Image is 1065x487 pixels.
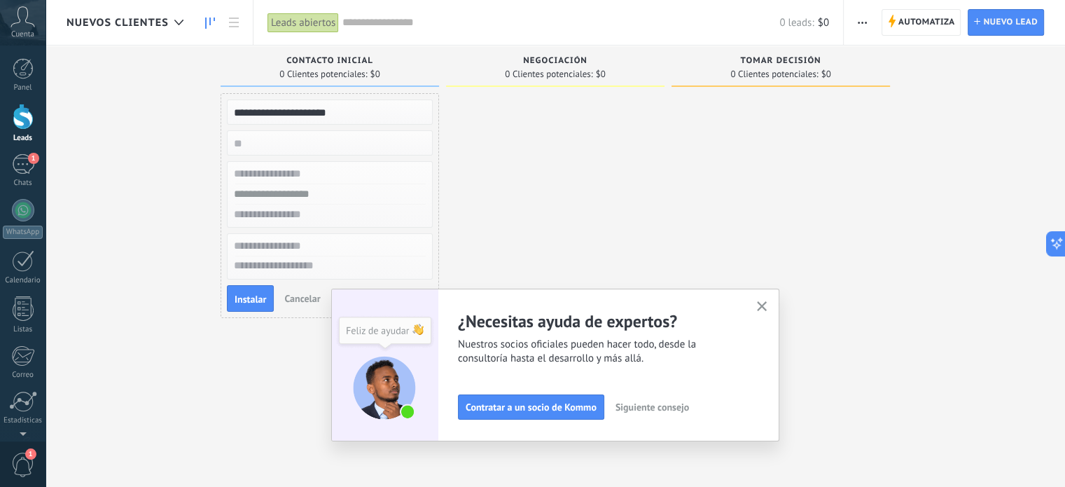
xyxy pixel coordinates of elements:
[235,294,266,304] span: Instalar
[284,292,320,305] span: Cancelar
[740,56,821,66] span: Tomar decisión
[3,371,43,380] div: Correo
[852,9,872,36] button: Más
[267,13,339,33] div: Leads abiertos
[983,10,1038,35] span: Nuevo lead
[523,56,587,66] span: Negociación
[678,56,883,68] div: Tomar decisión
[3,325,43,334] div: Listas
[596,70,606,78] span: $0
[458,310,739,332] h2: ¿Necesitas ayuda de expertos?
[818,16,829,29] span: $0
[505,70,592,78] span: 0 Clientes potenciales:
[730,70,818,78] span: 0 Clientes potenciales:
[227,285,274,312] button: Instalar
[779,16,814,29] span: 0 leads:
[279,70,367,78] span: 0 Clientes potenciales:
[466,402,597,412] span: Contratar a un socio de Kommo
[458,395,604,420] button: Contratar a un socio de Kommo
[821,70,831,78] span: $0
[3,179,43,188] div: Chats
[3,276,43,285] div: Calendario
[609,397,695,418] button: Siguiente consejo
[3,416,43,425] div: Estadísticas
[198,9,222,36] a: Leads
[882,9,961,36] a: Automatiza
[3,134,43,143] div: Leads
[228,56,432,68] div: Contacto inicial
[615,402,689,412] span: Siguiente consejo
[28,153,39,164] span: 1
[286,56,373,66] span: Contacto inicial
[3,83,43,92] div: Panel
[898,10,955,35] span: Automatiza
[453,56,657,68] div: Negociación
[25,448,36,460] span: 1
[11,30,34,39] span: Cuenta
[67,16,169,29] span: Nuevos Clientes
[968,9,1044,36] a: Nuevo lead
[3,226,43,239] div: WhatsApp
[370,70,380,78] span: $0
[279,288,326,309] button: Cancelar
[458,338,739,366] span: Nuestros socios oficiales pueden hacer todo, desde la consultoría hasta el desarrollo y más allá.
[222,9,246,36] a: Lista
